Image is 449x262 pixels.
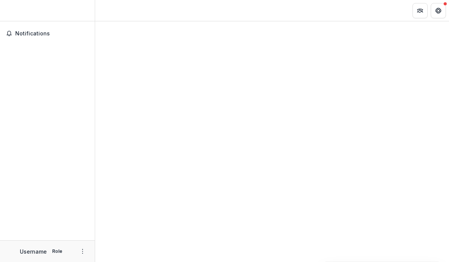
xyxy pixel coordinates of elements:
button: Get Help [431,3,446,18]
p: Role [50,248,65,255]
button: More [78,247,87,256]
span: Notifications [15,30,89,37]
button: Notifications [3,27,92,40]
button: Partners [412,3,428,18]
p: Username [20,248,47,256]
